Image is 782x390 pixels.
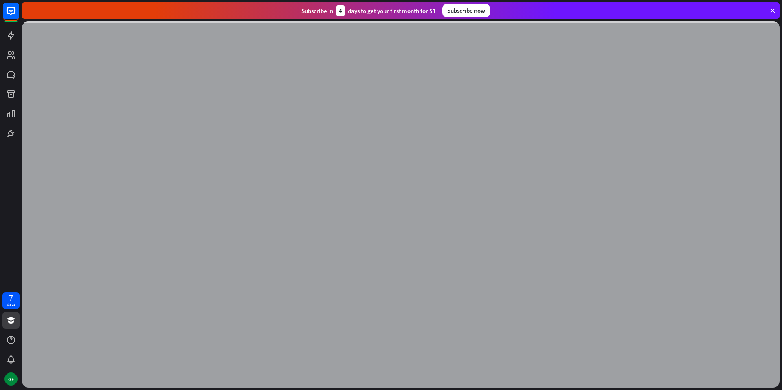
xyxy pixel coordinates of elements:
[442,4,490,17] div: Subscribe now
[9,294,13,302] div: 7
[7,302,15,307] div: days
[301,5,436,16] div: Subscribe in days to get your first month for $1
[336,5,345,16] div: 4
[2,292,20,309] a: 7 days
[4,372,18,386] div: GF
